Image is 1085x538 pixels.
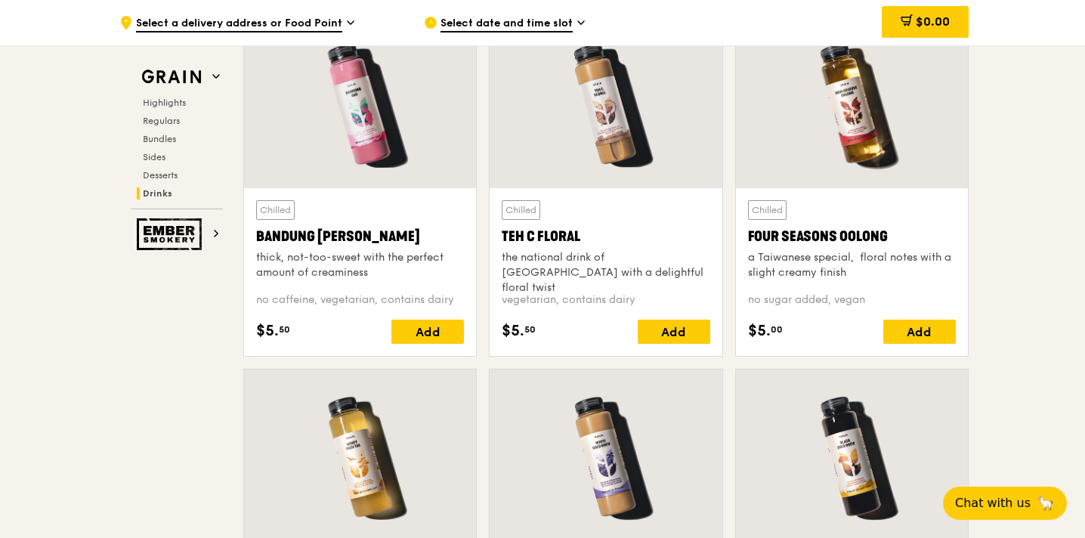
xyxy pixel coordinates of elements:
[502,320,524,342] span: $5.
[137,218,206,250] img: Ember Smokery web logo
[748,226,956,247] div: Four Seasons Oolong
[502,226,709,247] div: Teh C Floral
[440,16,573,32] span: Select date and time slot
[748,250,956,280] div: a Taiwanese special, floral notes with a slight creamy finish
[916,14,950,29] span: $0.00
[502,292,709,308] div: vegetarian, contains dairy
[502,200,540,220] div: Chilled
[143,170,178,181] span: Desserts
[748,292,956,308] div: no sugar added, vegan
[143,97,186,108] span: Highlights
[391,320,464,344] div: Add
[256,250,464,280] div: thick, not-too-sweet with the perfect amount of creaminess
[136,16,342,32] span: Select a delivery address or Food Point
[748,200,787,220] div: Chilled
[943,487,1067,520] button: Chat with us🦙
[143,152,165,162] span: Sides
[883,320,956,344] div: Add
[748,320,771,342] span: $5.
[143,188,172,199] span: Drinks
[256,320,279,342] span: $5.
[279,323,290,335] span: 50
[256,292,464,308] div: no caffeine, vegetarian, contains dairy
[638,320,710,344] div: Add
[502,250,709,295] div: the national drink of [GEOGRAPHIC_DATA] with a delightful floral twist
[1037,494,1055,512] span: 🦙
[256,200,295,220] div: Chilled
[137,63,206,91] img: Grain web logo
[143,116,180,126] span: Regulars
[524,323,536,335] span: 50
[955,494,1031,512] span: Chat with us
[256,226,464,247] div: Bandung [PERSON_NAME]
[771,323,783,335] span: 00
[143,134,176,144] span: Bundles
